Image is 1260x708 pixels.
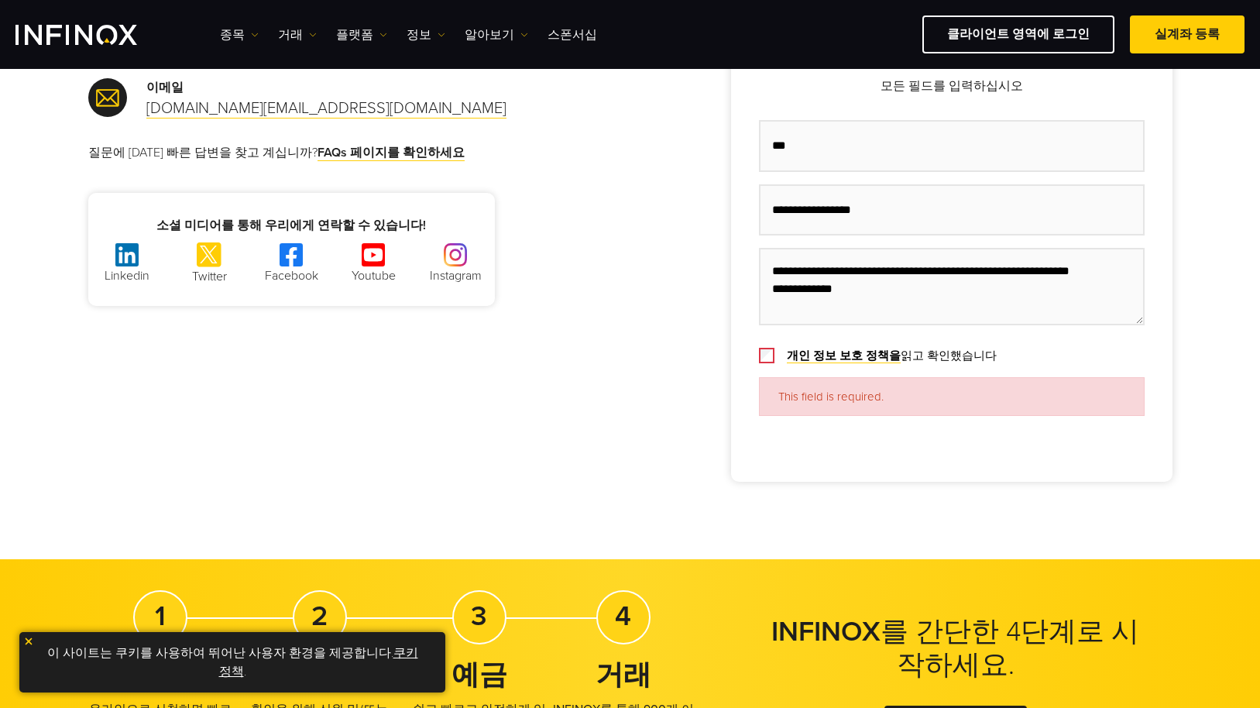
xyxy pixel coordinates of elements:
[787,349,901,363] a: 개인 정보 보호 정책을
[27,640,438,685] p: 이 사이트는 쿠키를 사용하여 뛰어난 사용자 환경을 제공합니다. .
[311,600,328,633] strong: 2
[220,26,259,44] a: 종목
[922,15,1114,53] a: 클라이언트 영역에 로그인
[548,26,597,44] a: 스폰서십
[146,99,506,119] a: [DOMAIN_NAME][EMAIL_ADDRESS][DOMAIN_NAME]
[156,218,426,233] strong: 소셜 미디어를 통해 우리에게 연락할 수 있습니다!
[417,266,494,285] p: Instagram
[88,143,630,162] p: 질문에 [DATE] 빠른 답변을 찾고 계십니까?
[759,77,1145,95] p: 모든 필드를 입력하십시오
[146,80,184,95] strong: 이메일
[615,600,631,633] strong: 4
[23,636,34,647] img: yellow close icon
[778,347,997,365] label: 읽고 확인했습니다
[155,600,166,633] strong: 1
[252,266,330,285] p: Facebook
[336,26,387,44] a: 플랫폼
[15,25,173,45] a: INFINOX Logo
[762,615,1149,683] h2: 를 간단한 4단계로 시작하세요.
[170,267,248,286] p: Twitter
[451,658,507,692] strong: 예금
[771,615,881,648] strong: INFINOX
[88,266,166,285] p: Linkedin
[465,26,528,44] a: 알아보기
[335,266,412,285] p: Youtube
[407,26,445,44] a: 정보
[318,145,465,161] a: FAQs 페이지를 확인하세요
[759,377,1145,416] div: This field is required.
[596,658,651,692] strong: 거래
[471,600,487,633] strong: 3
[278,26,317,44] a: 거래
[787,349,901,363] strong: 개인 정보 보호 정책을
[1130,15,1245,53] a: 실계좌 등록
